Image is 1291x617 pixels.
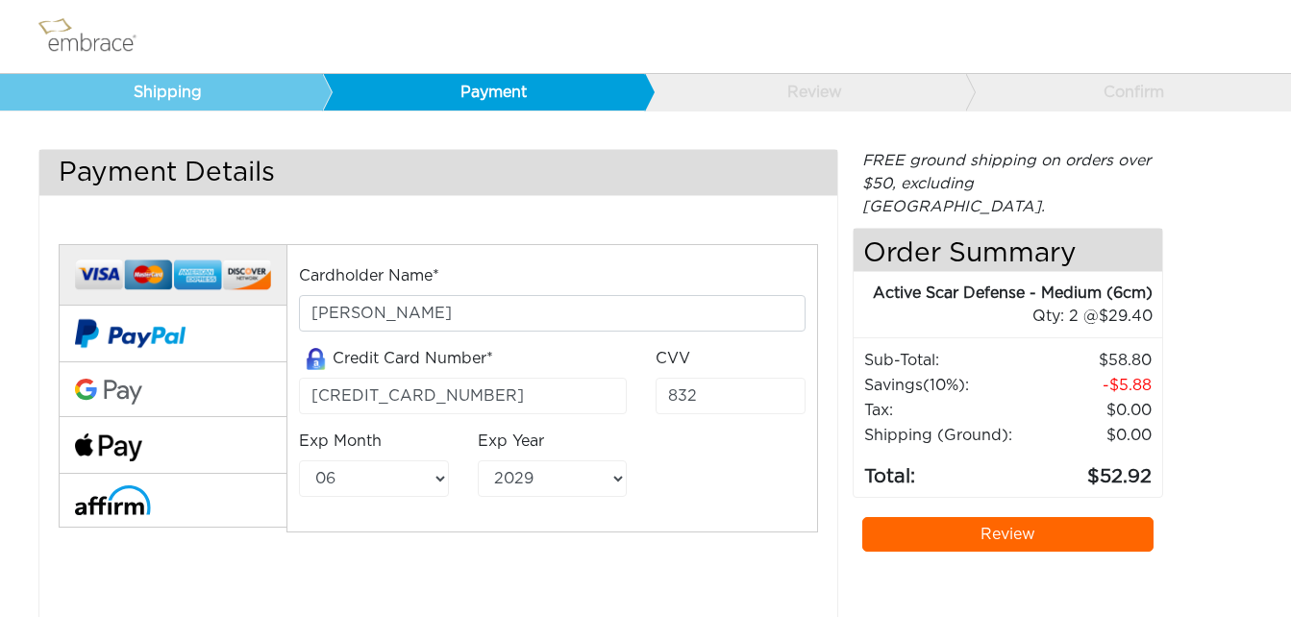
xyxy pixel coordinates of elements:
td: Shipping (Ground): [863,423,1023,448]
td: 58.80 [1023,348,1154,373]
td: Savings : [863,373,1023,398]
td: Tax: [863,398,1023,423]
label: Exp Month [299,430,382,453]
img: amazon-lock.png [299,348,333,370]
a: Payment [322,74,645,111]
h4: Order Summary [854,229,1162,272]
a: Review [644,74,967,111]
img: fullApplePay.png [75,433,142,461]
div: FREE ground shipping on orders over $50, excluding [GEOGRAPHIC_DATA]. [853,149,1163,218]
img: affirm-logo.svg [75,485,151,515]
span: (10%) [923,378,965,393]
label: Exp Year [478,430,544,453]
img: credit-cards.png [75,255,271,295]
a: Review [862,517,1154,552]
label: CVV [656,347,690,370]
label: Cardholder Name* [299,264,439,287]
td: Sub-Total: [863,348,1023,373]
td: 5.88 [1023,373,1154,398]
td: $0.00 [1023,423,1154,448]
a: Confirm [965,74,1288,111]
h3: Payment Details [39,150,837,195]
img: logo.png [34,12,159,61]
label: Credit Card Number* [299,347,493,371]
td: 0.00 [1023,398,1154,423]
td: Total: [863,448,1023,492]
div: Active Scar Defense - Medium (6cm) [854,282,1153,305]
span: 29.40 [1099,308,1153,324]
img: Google-Pay-Logo.svg [75,379,142,406]
td: 52.92 [1023,448,1154,492]
div: 2 @ [878,305,1153,328]
img: paypal-v2.png [75,306,186,361]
